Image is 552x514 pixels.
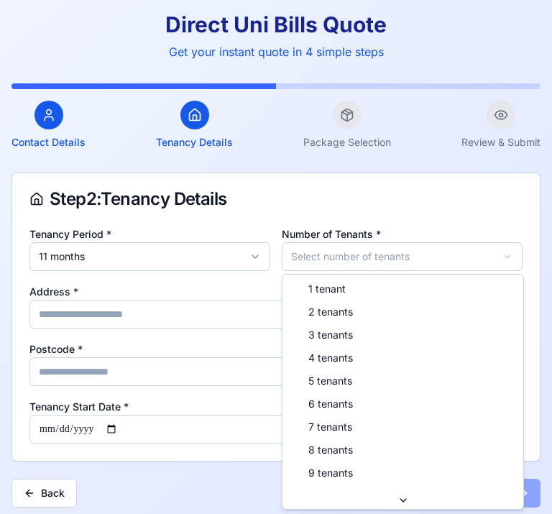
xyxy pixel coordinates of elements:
span: 6 tenants [308,397,353,411]
span: 3 tenants [308,328,353,342]
span: 8 tenants [308,443,353,457]
span: 10 tenants [308,489,357,503]
span: 2 tenants [308,305,353,319]
span: 9 tenants [308,466,353,480]
span: 7 tenants [308,420,352,434]
span: 5 tenants [308,374,352,388]
span: 4 tenants [308,351,353,365]
span: 1 tenant [308,282,346,296]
